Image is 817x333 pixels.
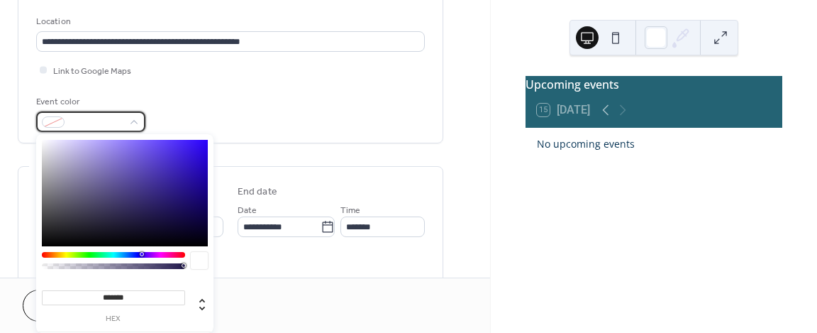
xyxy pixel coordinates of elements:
[238,185,277,200] div: End date
[537,136,771,151] div: No upcoming events
[53,64,131,79] span: Link to Google Maps
[340,203,360,218] span: Time
[526,76,782,93] div: Upcoming events
[23,290,110,322] button: Cancel
[36,14,422,29] div: Location
[36,94,143,109] div: Event color
[238,203,257,218] span: Date
[42,315,185,323] label: hex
